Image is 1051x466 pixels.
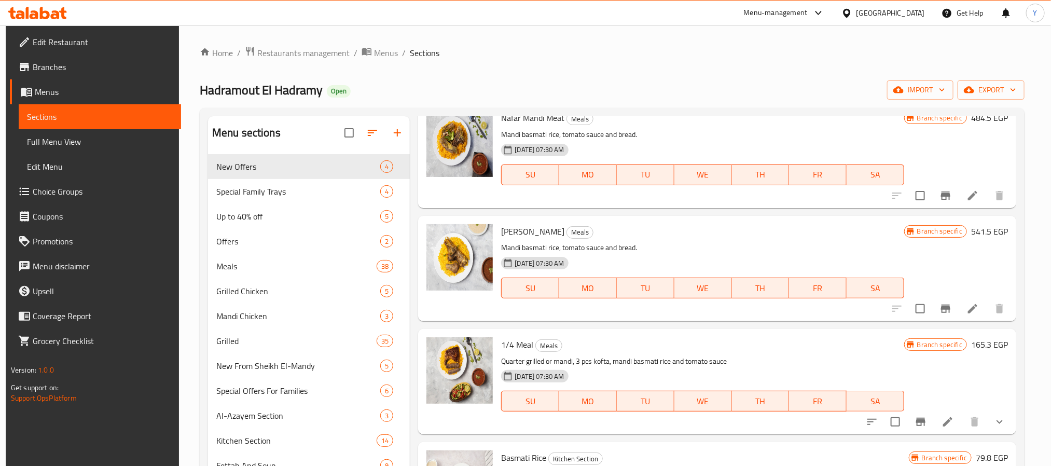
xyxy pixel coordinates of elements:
span: 5 [381,286,393,296]
span: 4 [381,187,393,197]
div: Meals [535,339,562,352]
a: Support.OpsPlatform [11,391,77,405]
span: [PERSON_NAME] [501,224,564,239]
span: Branch specific [913,113,966,123]
span: Select to update [909,185,931,207]
button: TU [617,278,674,298]
span: [DATE] 07:30 AM [510,258,568,268]
span: SU [506,167,555,182]
span: Basmati Rice [501,450,546,465]
a: Promotions [10,229,181,254]
span: 14 [377,436,393,446]
div: items [380,285,393,297]
a: Edit Restaurant [10,30,181,54]
span: Kitchen Section [549,453,602,465]
a: Full Menu View [19,129,181,154]
span: Branch specific [913,226,966,236]
span: TU [621,394,670,409]
span: 5 [381,361,393,371]
span: Full Menu View [27,135,173,148]
button: WE [674,391,732,412]
div: Special Offers For Families6 [208,378,410,403]
span: Meals [216,260,377,272]
div: Grilled35 [208,328,410,353]
button: TH [732,278,790,298]
span: Branches [33,61,173,73]
div: items [377,335,393,347]
span: SA [851,394,900,409]
span: Grilled Chicken [216,285,380,297]
div: Menu-management [744,7,808,19]
a: Sections [19,104,181,129]
button: MO [559,165,617,185]
span: Hadramout El Hadramy [200,78,323,102]
span: TH [736,394,785,409]
li: / [354,47,357,59]
p: Mandi basmati rice, tomato sauce and bread. [501,241,904,254]
span: Menus [374,47,398,59]
h6: 79.8 EGP [976,450,1008,465]
span: Select to update [909,298,931,320]
span: Up to 40% off [216,210,380,223]
button: export [958,80,1025,100]
span: TH [736,167,785,182]
span: Select all sections [338,122,360,144]
span: Edit Menu [27,160,173,173]
div: items [380,185,393,198]
div: Grilled Chicken5 [208,279,410,304]
span: 3 [381,411,393,421]
a: Grocery Checklist [10,328,181,353]
span: FR [793,167,842,182]
div: items [377,434,393,447]
div: [GEOGRAPHIC_DATA] [856,7,925,19]
span: Sort sections [360,120,385,145]
span: Kitchen Section [216,434,377,447]
span: Version: [11,363,36,377]
span: MO [563,281,613,296]
a: Menu disclaimer [10,254,181,279]
a: Edit Menu [19,154,181,179]
span: 5 [381,212,393,222]
button: delete [987,183,1012,208]
span: SA [851,281,900,296]
span: Mandi Chicken [216,310,380,322]
span: TU [621,167,670,182]
button: TH [732,165,790,185]
a: Restaurants management [245,46,350,60]
div: Open [327,85,351,98]
span: 3 [381,311,393,321]
span: Meals [567,113,593,125]
span: 35 [377,336,393,346]
span: [DATE] 07:30 AM [510,372,568,381]
span: Meals [567,226,593,238]
span: Special Family Trays [216,185,380,198]
button: Branch-specific-item [933,183,958,208]
span: New From Sheikh El-Mandy [216,360,380,372]
button: delete [962,409,987,434]
a: Coupons [10,204,181,229]
span: FR [793,394,842,409]
span: Coverage Report [33,310,173,322]
span: New Offers [216,160,380,173]
p: Mandi basmati rice, tomato sauce and bread. [501,128,904,141]
button: Add section [385,120,410,145]
div: New Offers4 [208,154,410,179]
div: Kitchen Section [548,453,603,465]
span: MO [563,394,613,409]
button: WE [674,278,732,298]
span: Meals [536,340,562,352]
span: 38 [377,262,393,271]
span: SU [506,281,555,296]
span: FR [793,281,842,296]
span: Choice Groups [33,185,173,198]
div: items [380,385,393,397]
span: Grocery Checklist [33,335,173,347]
span: 1/4 Meal [501,337,533,352]
div: items [380,360,393,372]
span: Open [327,87,351,95]
h6: 484.5 EGP [971,111,1008,125]
a: Menus [10,79,181,104]
span: Grilled [216,335,377,347]
span: 4 [381,162,393,172]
